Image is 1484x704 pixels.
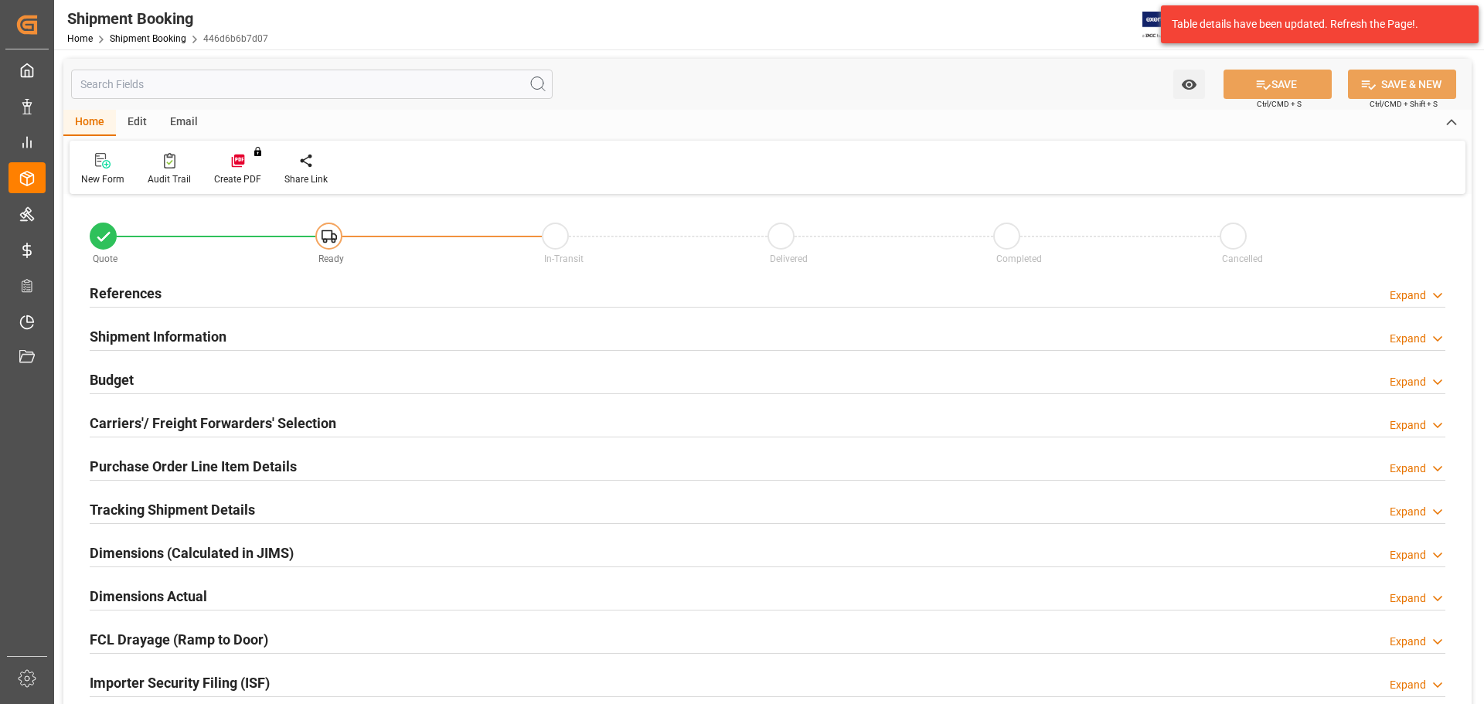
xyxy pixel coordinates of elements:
[90,672,270,693] h2: Importer Security Filing (ISF)
[67,7,268,30] div: Shipment Booking
[1390,461,1426,477] div: Expand
[1390,634,1426,650] div: Expand
[1390,547,1426,563] div: Expand
[63,110,116,136] div: Home
[1142,12,1196,39] img: Exertis%20JAM%20-%20Email%20Logo.jpg_1722504956.jpg
[81,172,124,186] div: New Form
[1224,70,1332,99] button: SAVE
[90,499,255,520] h2: Tracking Shipment Details
[1348,70,1456,99] button: SAVE & NEW
[90,629,268,650] h2: FCL Drayage (Ramp to Door)
[90,413,336,434] h2: Carriers'/ Freight Forwarders' Selection
[544,253,584,264] span: In-Transit
[770,253,808,264] span: Delivered
[1173,70,1205,99] button: open menu
[110,33,186,44] a: Shipment Booking
[148,172,191,186] div: Audit Trail
[1390,417,1426,434] div: Expand
[996,253,1042,264] span: Completed
[90,326,226,347] h2: Shipment Information
[318,253,344,264] span: Ready
[90,283,162,304] h2: References
[284,172,328,186] div: Share Link
[1390,287,1426,304] div: Expand
[1390,331,1426,347] div: Expand
[90,586,207,607] h2: Dimensions Actual
[1172,16,1456,32] div: Table details have been updated. Refresh the Page!.
[1390,590,1426,607] div: Expand
[93,253,117,264] span: Quote
[116,110,158,136] div: Edit
[67,33,93,44] a: Home
[1390,374,1426,390] div: Expand
[1390,504,1426,520] div: Expand
[90,542,294,563] h2: Dimensions (Calculated in JIMS)
[1390,677,1426,693] div: Expand
[1222,253,1263,264] span: Cancelled
[1370,98,1438,110] span: Ctrl/CMD + Shift + S
[158,110,209,136] div: Email
[1257,98,1302,110] span: Ctrl/CMD + S
[71,70,553,99] input: Search Fields
[90,456,297,477] h2: Purchase Order Line Item Details
[90,369,134,390] h2: Budget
